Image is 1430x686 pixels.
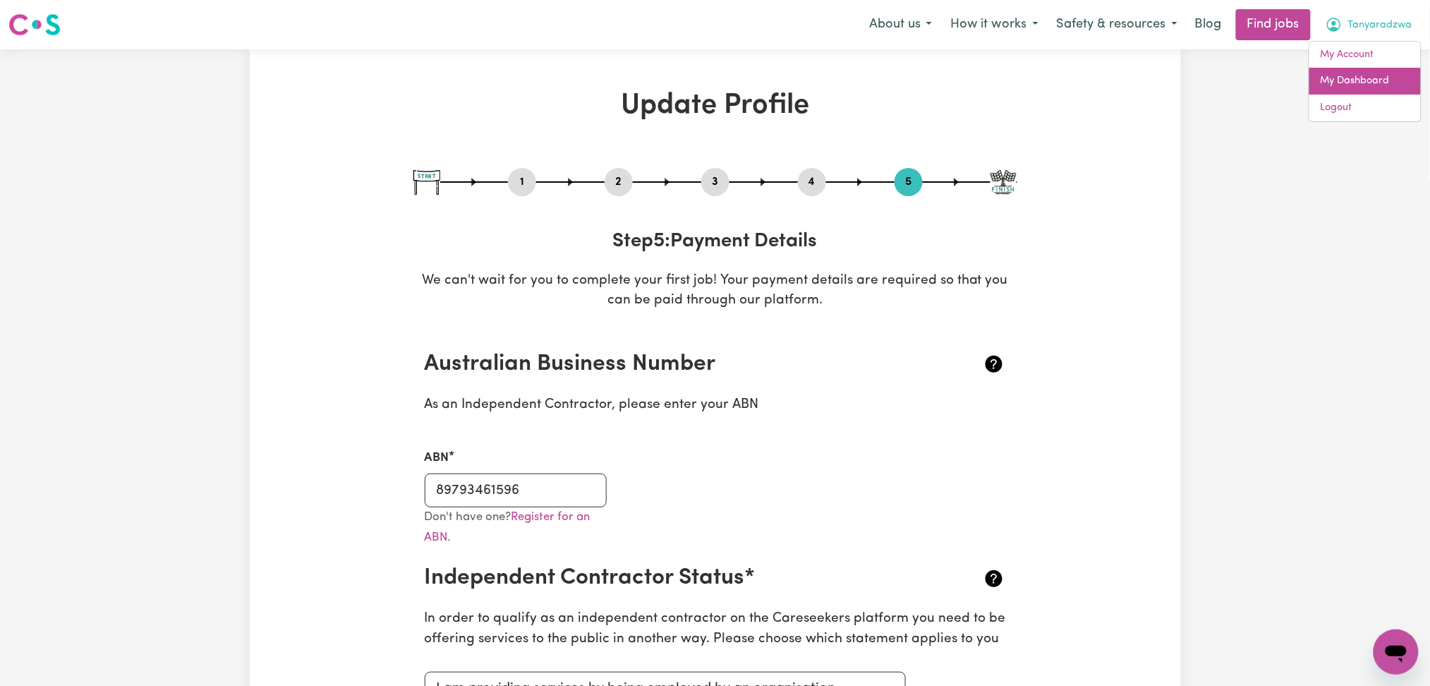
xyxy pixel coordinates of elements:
p: We can't wait for you to complete your first job! Your payment details are required so that you c... [413,271,1017,312]
span: Tanyaradzwa [1348,18,1412,33]
p: As an Independent Contractor, please enter your ABN [425,395,1006,416]
button: Go to step 4 [798,173,826,191]
button: Go to step 2 [605,173,633,191]
button: My Account [1316,10,1422,40]
button: Go to step 3 [701,173,729,191]
h2: Australian Business Number [425,351,909,378]
h1: Update Profile [413,89,1017,123]
label: ABN [425,449,449,467]
h3: Step 5 : Payment Details [413,230,1017,254]
a: Logout [1309,95,1421,121]
a: Careseekers logo [8,8,61,41]
a: Blog [1187,9,1230,40]
img: Careseekers logo [8,12,61,37]
p: In order to qualify as an independent contractor on the Careseekers platform you need to be offer... [425,609,1006,650]
small: Don't have one? [425,511,590,543]
a: Find jobs [1236,9,1311,40]
button: About us [860,10,941,40]
iframe: Button to launch messaging window [1374,630,1419,675]
input: e.g. 51 824 753 556 [425,474,607,507]
button: Go to step 1 [508,173,536,191]
a: My Dashboard [1309,68,1421,95]
a: Register for an ABN. [425,511,590,543]
h2: Independent Contractor Status* [425,565,909,591]
button: How it works [941,10,1048,40]
button: Safety & resources [1048,10,1187,40]
button: Go to step 5 [895,173,923,191]
a: My Account [1309,42,1421,68]
div: My Account [1309,41,1422,122]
